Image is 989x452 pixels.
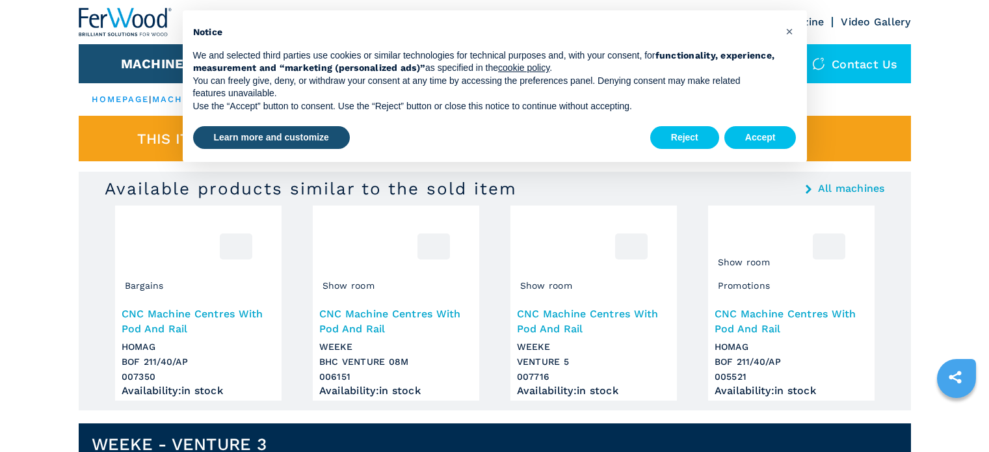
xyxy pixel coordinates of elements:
[708,206,875,401] a: CNC Machine Centres With Pod And Rail HOMAG BOF 211/40/APPromotionsShow room005521CNC Machine Cen...
[137,131,343,146] span: This item is already sold
[149,94,152,104] span: |
[517,388,670,394] div: Availability : in stock
[122,339,275,384] h3: HOMAG BOF 211/40/AP 007350
[517,339,670,384] h3: WEEKE VENTURE 5 007716
[715,339,868,384] h3: HOMAG BOF 211/40/AP 005521
[79,8,172,36] img: Ferwood
[92,94,150,104] a: HOMEPAGE
[841,16,910,28] a: Video Gallery
[319,306,473,336] h3: CNC Machine Centres With Pod And Rail
[193,49,776,75] p: We and selected third parties use cookies or similar technologies for technical purposes and, wit...
[715,252,773,272] span: Show room
[517,306,670,336] h3: CNC Machine Centres With Pod And Rail
[193,100,776,113] p: Use the “Accept” button to consent. Use the “Reject” button or close this notice to continue with...
[498,62,549,73] a: cookie policy
[319,339,473,384] h3: WEEKE BHC VENTURE 08M 006151
[319,388,473,394] div: Availability : in stock
[152,94,208,104] a: machines
[939,361,971,393] a: sharethis
[193,126,350,150] button: Learn more and customize
[715,388,868,394] div: Availability : in stock
[193,50,775,73] strong: functionality, experience, measurement and “marketing (personalized ads)”
[715,276,774,295] span: Promotions
[193,75,776,100] p: You can freely give, deny, or withdraw your consent at any time by accessing the preferences pane...
[818,183,885,194] a: All machines
[812,57,825,70] img: Contact us
[105,178,517,199] h3: Available products similar to the sold item
[799,44,911,83] div: Contact us
[122,306,275,336] h3: CNC Machine Centres With Pod And Rail
[650,126,719,150] button: Reject
[122,276,167,295] span: Bargains
[510,206,677,401] a: CNC Machine Centres With Pod And Rail WEEKE VENTURE 5Show room007716CNC Machine Centres With Pod ...
[780,21,800,42] button: Close this notice
[193,26,776,39] h2: Notice
[115,206,282,401] a: CNC Machine Centres With Pod And Rail HOMAG BOF 211/40/APBargains007350CNC Machine Centres With P...
[319,276,378,295] span: Show room
[122,388,275,394] div: Availability : in stock
[313,206,479,401] a: CNC Machine Centres With Pod And Rail WEEKE BHC VENTURE 08MShow room006151CNC Machine Centres Wit...
[724,126,797,150] button: Accept
[715,306,868,336] h3: CNC Machine Centres With Pod And Rail
[517,276,575,295] span: Show room
[785,23,793,39] span: ×
[121,56,192,72] button: Machines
